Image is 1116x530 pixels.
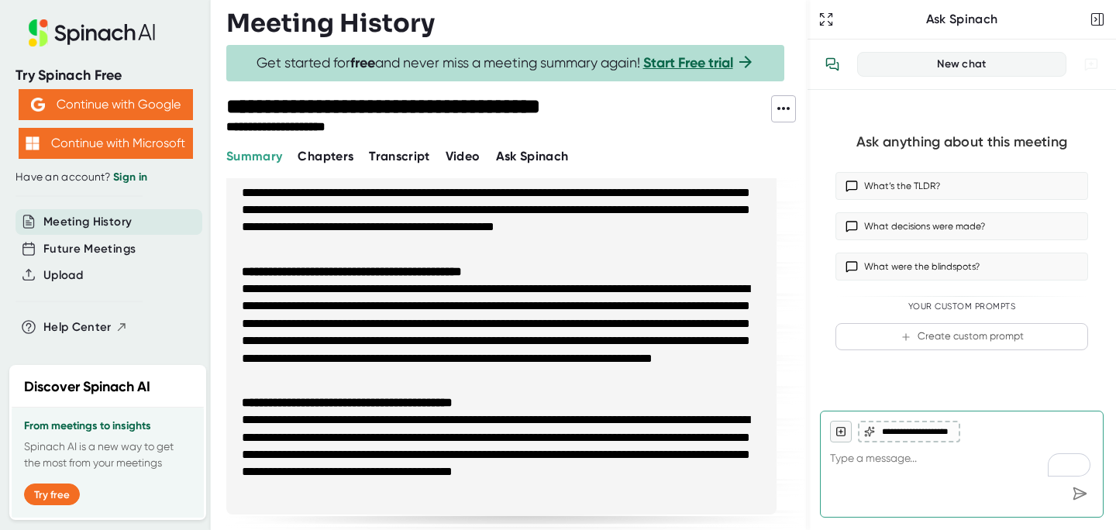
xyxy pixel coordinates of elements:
[226,147,282,166] button: Summary
[835,323,1088,350] button: Create custom prompt
[15,170,195,184] div: Have an account?
[817,49,848,80] button: View conversation history
[496,147,569,166] button: Ask Spinach
[1066,480,1094,508] div: Send message
[43,213,132,231] button: Meeting History
[19,89,193,120] button: Continue with Google
[867,57,1056,71] div: New chat
[43,240,136,258] button: Future Meetings
[19,128,193,159] button: Continue with Microsoft
[446,147,480,166] button: Video
[43,318,128,336] button: Help Center
[257,54,755,72] span: Get started for and never miss a meeting summary again!
[835,172,1088,200] button: What’s the TLDR?
[837,12,1087,27] div: Ask Spinach
[298,149,353,163] span: Chapters
[226,9,435,38] h3: Meeting History
[835,212,1088,240] button: What decisions were made?
[643,54,733,71] a: Start Free trial
[226,149,282,163] span: Summary
[24,420,191,432] h3: From meetings to insights
[815,9,837,30] button: Expand to Ask Spinach page
[24,439,191,471] p: Spinach AI is a new way to get the most from your meetings
[31,98,45,112] img: Aehbyd4JwY73AAAAAElFTkSuQmCC
[835,301,1088,312] div: Your Custom Prompts
[856,133,1067,151] div: Ask anything about this meeting
[113,170,147,184] a: Sign in
[350,54,375,71] b: free
[835,253,1088,280] button: What were the blindspots?
[24,377,150,397] h2: Discover Spinach AI
[15,67,195,84] div: Try Spinach Free
[369,149,430,163] span: Transcript
[446,149,480,163] span: Video
[1087,9,1108,30] button: Close conversation sidebar
[298,147,353,166] button: Chapters
[830,442,1094,480] textarea: To enrich screen reader interactions, please activate Accessibility in Grammarly extension settings
[43,318,112,336] span: Help Center
[43,267,83,284] button: Upload
[24,484,80,505] button: Try free
[496,149,569,163] span: Ask Spinach
[369,147,430,166] button: Transcript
